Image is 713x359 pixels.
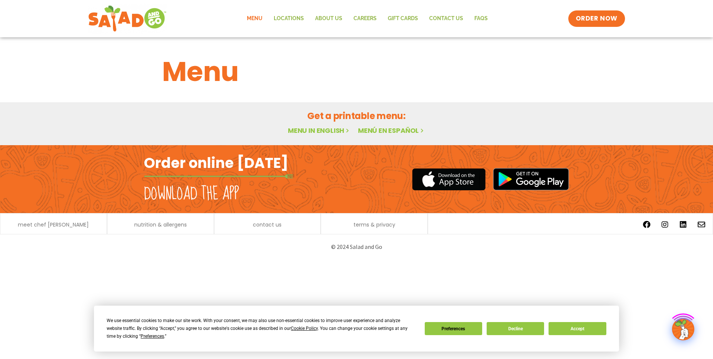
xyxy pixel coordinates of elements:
[354,222,395,227] a: terms & privacy
[382,10,424,27] a: GIFT CARDS
[487,322,544,335] button: Decline
[253,222,282,227] a: contact us
[148,242,565,252] p: © 2024 Salad and Go
[425,322,482,335] button: Preferences
[348,10,382,27] a: Careers
[107,317,415,340] div: We use essential cookies to make our site work. With your consent, we may also use non-essential ...
[162,51,551,92] h1: Menu
[144,154,288,172] h2: Order online [DATE]
[241,10,493,27] nav: Menu
[412,167,486,191] img: appstore
[568,10,625,27] a: ORDER NOW
[241,10,268,27] a: Menu
[94,306,619,352] div: Cookie Consent Prompt
[310,10,348,27] a: About Us
[88,4,167,34] img: new-SAG-logo-768×292
[493,168,569,190] img: google_play
[576,14,618,23] span: ORDER NOW
[288,126,351,135] a: Menu in English
[291,326,318,331] span: Cookie Policy
[18,222,89,227] a: meet chef [PERSON_NAME]
[469,10,493,27] a: FAQs
[358,126,425,135] a: Menú en español
[144,174,293,178] img: fork
[141,334,164,339] span: Preferences
[268,10,310,27] a: Locations
[424,10,469,27] a: Contact Us
[549,322,606,335] button: Accept
[134,222,187,227] a: nutrition & allergens
[162,109,551,122] h2: Get a printable menu:
[144,184,239,205] h2: Download the app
